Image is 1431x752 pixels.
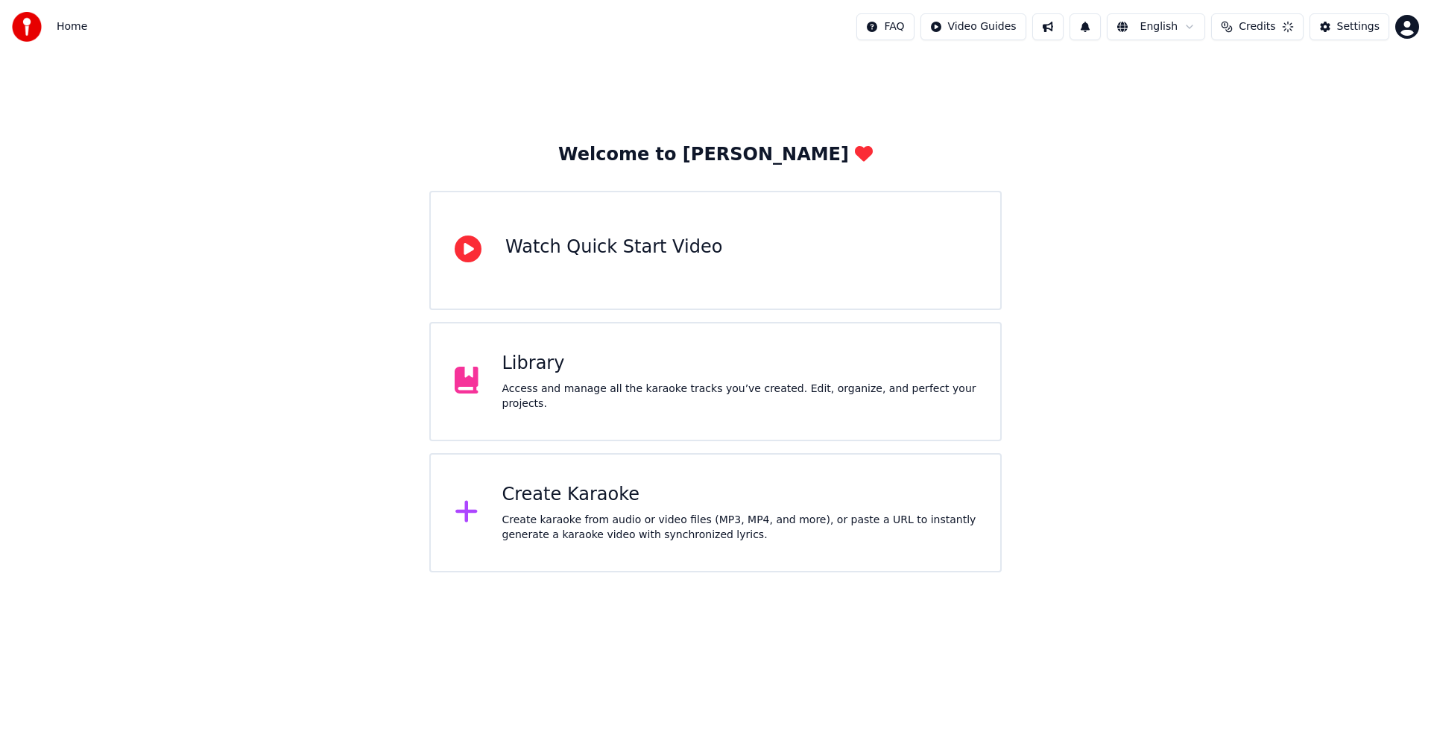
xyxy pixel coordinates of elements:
[12,12,42,42] img: youka
[502,382,977,411] div: Access and manage all the karaoke tracks you’ve created. Edit, organize, and perfect your projects.
[57,19,87,34] span: Home
[505,236,722,259] div: Watch Quick Start Video
[1239,19,1275,34] span: Credits
[1310,13,1389,40] button: Settings
[502,513,977,543] div: Create karaoke from audio or video files (MP3, MP4, and more), or paste a URL to instantly genera...
[856,13,914,40] button: FAQ
[502,483,977,507] div: Create Karaoke
[502,352,977,376] div: Library
[1211,13,1303,40] button: Credits
[1337,19,1380,34] div: Settings
[57,19,87,34] nav: breadcrumb
[558,143,873,167] div: Welcome to [PERSON_NAME]
[920,13,1026,40] button: Video Guides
